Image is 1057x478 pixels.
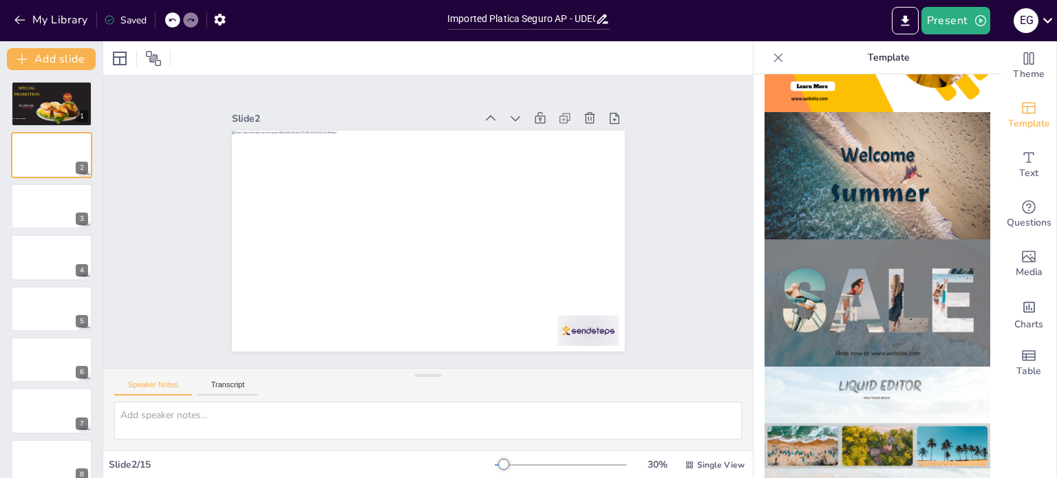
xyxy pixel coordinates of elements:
[12,118,25,119] span: Only for this weekend
[1014,317,1043,332] span: Charts
[1016,265,1043,280] span: Media
[76,366,88,378] div: 6
[11,388,92,433] div: 7
[765,112,990,239] img: thumb-5.png
[76,162,88,174] div: 2
[114,380,192,395] button: Speaker Notes
[22,107,34,109] span: DAC BIET
[145,50,162,67] span: Position
[892,7,919,34] button: Export to PowerPoint
[104,14,147,27] div: Saved
[76,213,88,225] div: 3
[1007,215,1051,230] span: Questions
[1014,7,1038,34] button: E G
[1001,91,1056,140] div: Add ready made slides
[1019,166,1038,181] span: Text
[76,315,88,327] div: 5
[11,286,92,332] div: https://cdn.sendsteps.com/images/logo/sendsteps_logo_white.pnghttps://cdn.sendsteps.com/images/lo...
[1013,67,1045,82] span: Theme
[789,41,987,74] p: Template
[11,337,92,382] div: https://cdn.sendsteps.com/images/logo/sendsteps_logo_white.pnghttps://cdn.sendsteps.com/images/lo...
[76,110,88,122] div: 1
[197,380,259,395] button: Transcript
[10,9,94,31] button: My Library
[76,417,88,430] div: 7
[1001,41,1056,91] div: Change the overall theme
[1001,140,1056,190] div: Add text boxes
[1001,289,1056,338] div: Add charts and graphs
[326,17,531,171] div: Slide 2
[14,86,40,96] span: SPECIAL PROMOTION
[11,184,92,229] div: https://cdn.sendsteps.com/images/logo/sendsteps_logo_white.pnghttps://cdn.sendsteps.com/images/lo...
[11,81,92,127] div: SPECIAL PROMOTIONDISCOUNTS20%https://i.imgur.com/RqfoZjE.pngOnly for this weekendBANH MIDAC BIET1
[1001,190,1056,239] div: Get real-time input from your audience
[109,458,495,471] div: Slide 2 / 15
[1014,8,1038,33] div: E G
[447,9,595,29] input: Insert title
[1008,116,1050,131] span: Template
[921,7,990,34] button: Present
[1016,364,1041,379] span: Table
[11,132,92,177] div: https://cdn.sendsteps.com/images/logo/sendsteps_logo_white.pnghttps://cdn.sendsteps.com/images/lo...
[641,458,674,471] div: 30 %
[76,264,88,276] div: 4
[109,47,131,69] div: Layout
[1001,338,1056,388] div: Add a table
[765,239,990,367] img: thumb-6.png
[1001,239,1056,289] div: Add images, graphics, shapes or video
[19,104,34,107] span: BANH MI
[7,48,96,70] button: Add slide
[11,235,92,280] div: https://cdn.sendsteps.com/images/logo/sendsteps_logo_white.pnghttps://cdn.sendsteps.com/images/lo...
[697,459,745,470] span: Single View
